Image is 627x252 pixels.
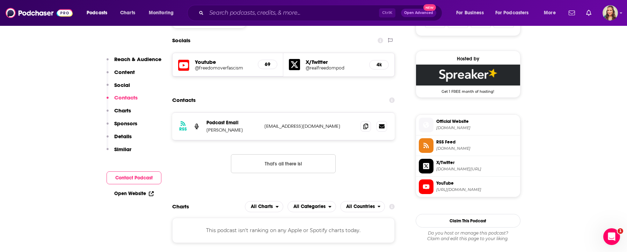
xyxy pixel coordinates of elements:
[423,4,436,11] span: New
[114,191,154,197] a: Open Website
[419,179,517,194] a: YouTube[URL][DOMAIN_NAME]
[107,146,131,159] button: Similar
[287,201,336,212] h2: Categories
[116,7,139,18] a: Charts
[195,65,253,71] a: @freedomoverfascism
[544,8,556,18] span: More
[206,7,379,18] input: Search podcasts, credits, & more...
[603,5,618,21] button: Show profile menu
[114,107,131,114] p: Charts
[451,7,493,18] button: open menu
[401,9,436,17] button: Open AdvancedNew
[436,187,517,192] span: https://www.youtube.com/@freedomoverfascism
[107,120,137,133] button: Sponsors
[114,120,137,127] p: Sponsors
[144,7,183,18] button: open menu
[419,118,517,132] a: Official Website[DOMAIN_NAME]
[82,7,116,18] button: open menu
[172,94,196,107] h2: Contacts
[603,5,618,21] span: Logged in as adriana.guzman
[436,180,517,186] span: YouTube
[206,127,259,133] p: [PERSON_NAME]
[436,146,517,151] span: spreaker.com
[436,166,517,172] span: twitter.com/realfreedompod
[416,214,520,228] button: Claim This Podcast
[172,218,395,243] div: This podcast isn't ranking on any Apple or Spotify charts today.
[264,61,271,67] h5: 69
[306,59,364,65] h5: X/Twitter
[251,204,273,209] span: All Charts
[107,171,161,184] button: Contact Podcast
[340,201,385,212] button: open menu
[206,120,259,126] p: Podcast Email
[114,56,161,62] p: Reach & Audience
[618,228,623,234] span: 1
[416,65,520,86] img: Spreaker Deal: Get 1 FREE month of hosting!
[287,201,336,212] button: open menu
[245,201,283,212] button: open menu
[340,201,385,212] h2: Countries
[491,7,539,18] button: open menu
[419,138,517,153] a: RSS Feed[DOMAIN_NAME]
[416,230,520,236] span: Do you host or manage this podcast?
[419,159,517,173] a: X/Twitter[DOMAIN_NAME][URL]
[107,94,138,107] button: Contacts
[107,82,130,95] button: Social
[539,7,564,18] button: open menu
[107,107,131,120] button: Charts
[346,204,375,209] span: All Countries
[583,7,594,19] a: Show notifications dropdown
[436,160,517,166] span: X/Twitter
[379,8,395,17] span: Ctrl K
[107,133,132,146] button: Details
[293,204,326,209] span: All Categories
[375,62,383,68] h5: 4k
[404,11,433,15] span: Open Advanced
[495,8,529,18] span: For Podcasters
[416,65,520,93] a: Spreaker Deal: Get 1 FREE month of hosting!
[194,5,449,21] div: Search podcasts, credits, & more...
[231,154,336,173] button: Nothing here.
[149,8,174,18] span: Monitoring
[107,56,161,69] button: Reach & Audience
[120,8,135,18] span: Charts
[172,203,189,210] h2: Charts
[87,8,107,18] span: Podcasts
[114,133,132,140] p: Details
[416,86,520,94] span: Get 1 FREE month of hosting!
[603,5,618,21] img: User Profile
[195,59,253,65] h5: Youtube
[179,126,187,132] h3: RSS
[6,6,73,20] img: Podchaser - Follow, Share and Rate Podcasts
[416,230,520,242] div: Claim and edit this page to your liking.
[436,139,517,145] span: RSS Feed
[114,146,131,153] p: Similar
[603,228,620,245] iframe: Intercom live chat
[416,56,520,62] div: Hosted by
[566,7,578,19] a: Show notifications dropdown
[114,69,135,75] p: Content
[436,118,517,125] span: Official Website
[456,8,484,18] span: For Business
[436,125,517,131] span: spreaker.com
[172,34,190,47] h2: Socials
[114,82,130,88] p: Social
[114,94,138,101] p: Contacts
[107,69,135,82] button: Content
[245,201,283,212] h2: Platforms
[264,123,355,129] p: [EMAIL_ADDRESS][DOMAIN_NAME]
[306,65,364,71] a: @realfreedompod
